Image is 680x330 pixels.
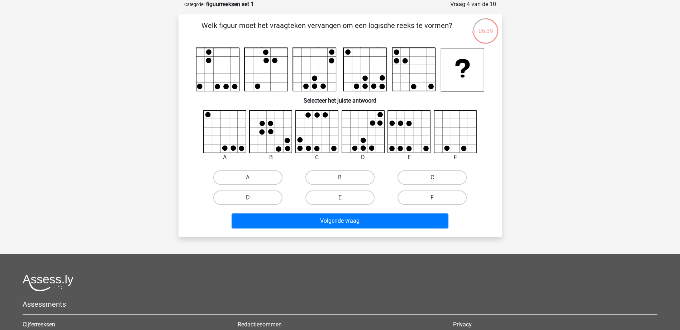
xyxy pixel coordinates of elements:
[23,321,55,328] a: Cijferreeksen
[290,153,344,162] div: C
[453,321,472,328] a: Privacy
[428,153,482,162] div: F
[198,153,252,162] div: A
[398,190,467,205] label: F
[244,153,298,162] div: B
[190,91,490,104] h6: Selecteer het juiste antwoord
[336,153,390,162] div: D
[382,153,436,162] div: E
[305,190,375,205] label: E
[190,20,463,42] p: Welk figuur moet het vraagteken vervangen om een logische reeks te vormen?
[213,190,282,205] label: D
[398,170,467,185] label: C
[213,170,282,185] label: A
[184,2,205,7] small: Categorie:
[238,321,282,328] a: Redactiesommen
[305,170,375,185] label: B
[232,213,448,228] button: Volgende vraag
[472,18,499,36] div: 06:39
[206,1,254,8] strong: figuurreeksen set 1
[23,274,73,291] img: Assessly logo
[23,300,657,308] h5: Assessments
